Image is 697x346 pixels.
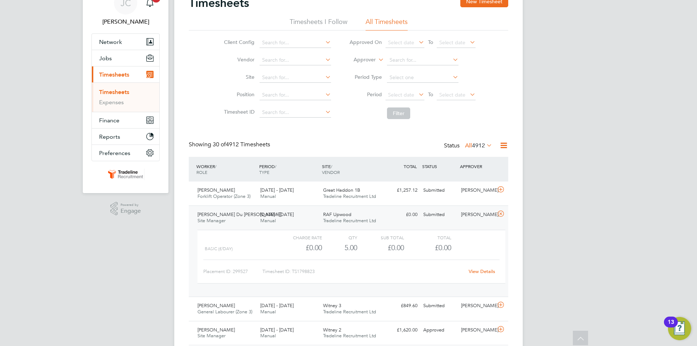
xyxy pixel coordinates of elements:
[260,73,331,83] input: Search for...
[222,56,254,63] label: Vendor
[107,168,144,180] img: tradelinerecruitment-logo-retina.png
[257,160,320,179] div: PERIOD
[92,66,159,82] button: Timesheets
[92,82,159,112] div: Timesheets
[222,109,254,115] label: Timesheet ID
[215,163,216,169] span: /
[260,302,294,309] span: [DATE] - [DATE]
[92,112,159,128] button: Finance
[668,317,691,340] button: Open Resource Center, 13 new notifications
[260,38,331,48] input: Search for...
[260,217,276,224] span: Manual
[323,187,360,193] span: Great Haddon 1B
[197,302,235,309] span: [PERSON_NAME]
[99,99,124,106] a: Expenses
[92,145,159,161] button: Preferences
[357,233,404,242] div: Sub Total
[260,55,331,65] input: Search for...
[323,302,341,309] span: Witney 3
[121,202,141,208] span: Powered by
[275,163,276,169] span: /
[383,324,420,336] div: £1,620.00
[92,129,159,144] button: Reports
[260,333,276,339] span: Manual
[275,242,322,254] div: £0.00
[99,38,122,45] span: Network
[222,91,254,98] label: Position
[323,193,376,199] span: Tradeline Recruitment Ltd
[458,209,496,221] div: [PERSON_NAME]
[383,300,420,312] div: £849.60
[322,233,357,242] div: QTY
[323,327,341,333] span: Witney 2
[92,34,159,50] button: Network
[404,233,451,242] div: Total
[420,300,458,312] div: Submitted
[426,37,435,47] span: To
[222,74,254,80] label: Site
[387,107,410,119] button: Filter
[458,300,496,312] div: [PERSON_NAME]
[205,246,233,251] span: Basic (£/day)
[110,202,141,216] a: Powered byEngage
[349,39,382,45] label: Approved On
[387,73,458,83] input: Select one
[197,327,235,333] span: [PERSON_NAME]
[383,209,420,221] div: £0.00
[260,90,331,100] input: Search for...
[99,89,129,95] a: Timesheets
[92,50,159,66] button: Jobs
[197,309,252,315] span: General Labourer (Zone 3)
[99,117,119,124] span: Finance
[213,141,270,148] span: 4912 Timesheets
[383,184,420,196] div: £1,257.12
[387,55,458,65] input: Search for...
[99,150,130,156] span: Preferences
[260,211,294,217] span: [DATE] - [DATE]
[388,39,414,46] span: Select date
[420,209,458,221] div: Submitted
[420,324,458,336] div: Approved
[343,56,376,64] label: Approver
[349,74,382,80] label: Period Type
[197,211,281,217] span: [PERSON_NAME] Du [PERSON_NAME]
[99,55,112,62] span: Jobs
[439,91,465,98] span: Select date
[91,168,160,180] a: Go to home page
[444,141,494,151] div: Status
[349,91,382,98] label: Period
[195,160,257,179] div: WORKER
[668,322,674,331] div: 13
[404,163,417,169] span: TOTAL
[388,91,414,98] span: Select date
[260,187,294,193] span: [DATE] - [DATE]
[260,193,276,199] span: Manual
[366,17,408,30] li: All Timesheets
[420,160,458,173] div: STATUS
[331,163,332,169] span: /
[290,17,347,30] li: Timesheets I Follow
[323,333,376,339] span: Tradeline Recruitment Ltd
[197,193,250,199] span: Forklift Operator (Zone 3)
[121,208,141,214] span: Engage
[99,133,120,140] span: Reports
[426,90,435,99] span: To
[458,184,496,196] div: [PERSON_NAME]
[213,141,226,148] span: 30 of
[458,324,496,336] div: [PERSON_NAME]
[322,242,357,254] div: 5.00
[91,17,160,26] span: Jack Cordell
[260,309,276,315] span: Manual
[465,142,492,149] label: All
[439,39,465,46] span: Select date
[203,266,262,277] div: Placement ID: 299527
[222,39,254,45] label: Client Config
[435,243,451,252] span: £0.00
[275,233,322,242] div: Charge rate
[189,141,272,148] div: Showing
[197,187,235,193] span: [PERSON_NAME]
[260,107,331,118] input: Search for...
[323,211,351,217] span: RAF Upwood
[323,217,376,224] span: Tradeline Recruitment Ltd
[420,184,458,196] div: Submitted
